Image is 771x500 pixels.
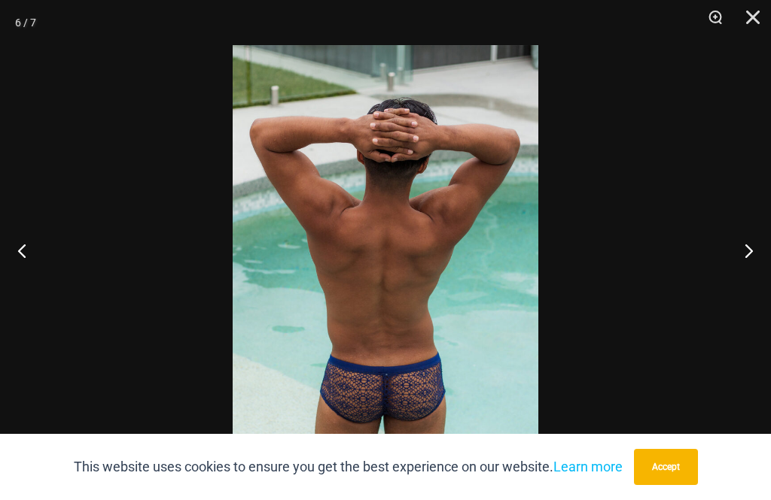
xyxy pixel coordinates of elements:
[715,213,771,288] button: Next
[15,11,36,34] div: 6 / 7
[634,449,698,485] button: Accept
[74,456,623,478] p: This website uses cookies to ensure you get the best experience on our website.
[553,459,623,474] a: Learn more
